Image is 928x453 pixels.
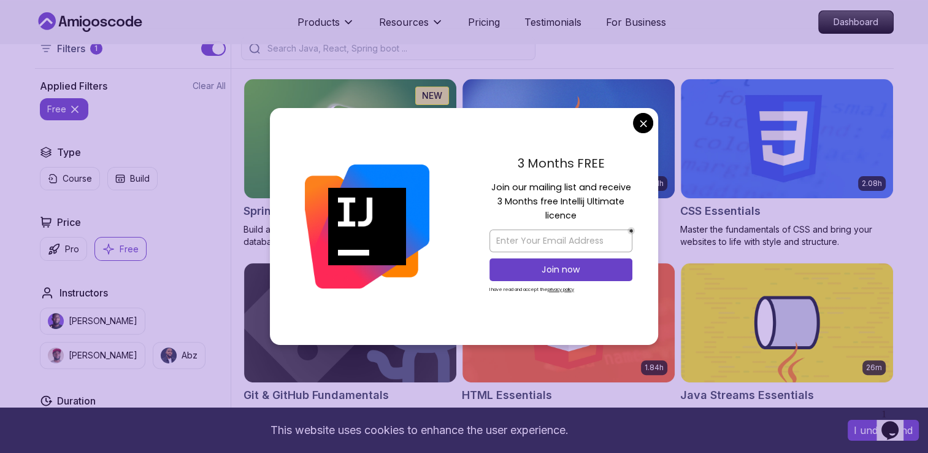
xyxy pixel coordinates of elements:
a: HTML Essentials card1.84hHTML EssentialsMaster the Fundamentals of HTML for Web Development! [462,263,675,432]
a: Java Streams Essentials card26mJava Streams EssentialsLearn how to use Java Streams to process co... [680,263,894,432]
a: Spring Boot for Beginners card1.67hNEWSpring Boot for BeginnersBuild a CRUD API with Spring Boot ... [244,79,457,248]
h2: Price [57,215,81,230]
p: 2.08h [862,179,882,188]
p: Build a CRUD API with Spring Boot and PostgreSQL database using Spring Data JPA and Spring AI [244,223,457,248]
p: 1 [94,44,98,53]
p: free [47,103,66,115]
a: Testimonials [524,15,581,29]
img: Spring Boot for Beginners card [244,79,456,198]
p: Course [63,172,92,185]
p: [PERSON_NAME] [69,349,137,362]
button: instructor img[PERSON_NAME] [40,308,145,335]
p: Pro [65,243,79,255]
img: CSS Essentials card [681,79,893,198]
p: Resources [379,15,429,29]
p: Products [297,15,340,29]
button: Build [107,167,158,190]
img: instructor img [161,347,177,363]
img: instructor img [48,313,64,329]
p: Filters [57,41,85,56]
p: Master the fundamentals of CSS and bring your websites to life with style and structure. [680,223,894,248]
p: NEW [422,90,442,102]
h2: Duration [57,393,96,408]
p: Build [130,172,150,185]
a: CSS Essentials card2.08hCSS EssentialsMaster the fundamentals of CSS and bring your websites to l... [680,79,894,248]
button: Clear All [193,80,226,92]
p: Free [120,243,139,255]
h2: Type [57,145,81,160]
p: 26m [866,363,882,373]
img: Java for Beginners card [462,79,675,198]
a: Git & GitHub Fundamentals cardGit & GitHub FundamentalsLearn the fundamentals of Git and GitHub. [244,263,457,420]
div: This website uses cookies to enhance the user experience. [9,417,829,444]
p: Abz [182,349,197,362]
button: Resources [379,15,443,39]
button: free [40,98,88,120]
button: Pro [40,237,87,261]
img: Java Streams Essentials card [681,263,893,382]
button: Products [297,15,355,39]
button: instructor img[PERSON_NAME] [40,342,145,369]
h2: Instructors [59,285,108,300]
h2: Spring Boot for Beginners [244,203,384,220]
iframe: chat widget [876,404,916,441]
a: Dashboard [818,10,894,34]
button: instructor imgAbz [153,342,205,369]
p: 1.84h [645,363,664,373]
button: Course [40,167,100,190]
h2: Git & GitHub Fundamentals [244,387,389,404]
button: Accept cookies [848,420,919,441]
img: instructor img [48,347,64,363]
a: Pricing [468,15,500,29]
h2: Java Streams Essentials [680,387,814,404]
button: Free [94,237,147,261]
a: Java for Beginners card2.41hJava for BeginnersBeginner-friendly Java course for essential program... [462,79,675,248]
input: Search Java, React, Spring boot ... [265,42,527,55]
h2: Applied Filters [40,79,107,93]
h2: CSS Essentials [680,203,761,220]
h2: HTML Essentials [462,387,552,404]
img: Git & GitHub Fundamentals card [244,263,456,382]
p: Dashboard [819,11,893,33]
p: [PERSON_NAME] [69,315,137,327]
a: For Business [606,15,666,29]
